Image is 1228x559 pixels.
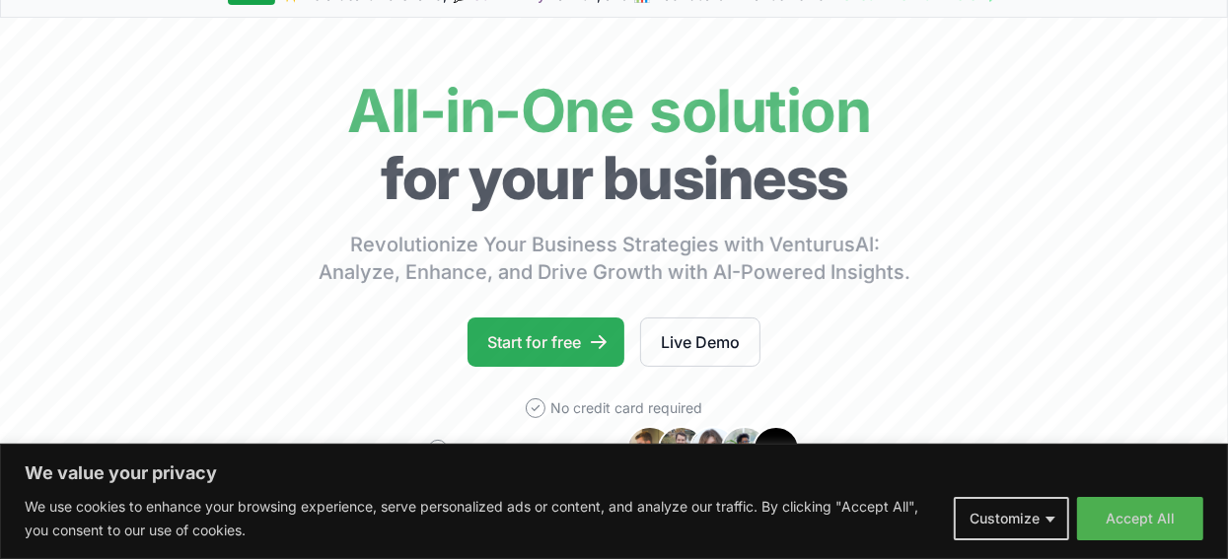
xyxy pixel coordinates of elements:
[25,495,939,542] p: We use cookies to enhance your browsing experience, serve personalized ads or content, and analyz...
[721,426,768,473] img: Avatar 4
[689,426,737,473] img: Avatar 3
[640,317,760,367] a: Live Demo
[25,461,1203,485] p: We value your privacy
[954,497,1069,540] button: Customize
[1077,497,1203,540] button: Accept All
[626,426,674,473] img: Avatar 1
[658,426,705,473] img: Avatar 2
[468,317,624,367] a: Start for free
